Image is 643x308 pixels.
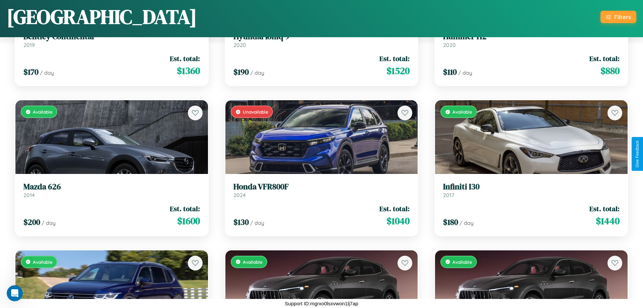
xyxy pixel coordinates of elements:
span: $ 880 [600,64,620,77]
span: $ 190 [233,66,249,77]
span: Est. total: [170,54,200,63]
div: Filters [614,13,631,20]
a: Mazda 6262014 [23,182,200,198]
h3: Honda VFR800F [233,182,410,192]
h3: Infiniti I30 [443,182,620,192]
span: Available [243,259,263,265]
h1: [GEOGRAPHIC_DATA] [7,3,197,30]
span: $ 170 [23,66,39,77]
span: Available [33,259,53,265]
span: 2024 [233,192,246,198]
span: Est. total: [170,204,200,213]
a: Bentley Continental2019 [23,32,200,48]
iframe: Intercom live chat [7,285,23,301]
span: 2019 [23,42,35,48]
span: / day [42,220,56,226]
span: 2020 [443,42,456,48]
span: Est. total: [379,54,410,63]
span: Available [33,109,53,115]
span: Est. total: [379,204,410,213]
span: $ 1600 [177,214,200,228]
span: 2020 [233,42,246,48]
span: $ 200 [23,217,40,228]
a: Hummer H22020 [443,32,620,48]
span: 2017 [443,192,454,198]
span: Est. total: [589,204,620,213]
span: $ 130 [233,217,249,228]
span: 2014 [23,192,35,198]
span: $ 110 [443,66,457,77]
a: Hyundai Ioniq 92020 [233,32,410,48]
span: / day [250,69,264,76]
span: $ 1520 [386,64,410,77]
span: Available [452,259,472,265]
button: Filters [600,11,636,23]
span: $ 1040 [386,214,410,228]
span: / day [250,220,264,226]
span: $ 1360 [177,64,200,77]
p: Support ID: mgrxo0lsxvwon1lj7ap [285,299,358,308]
span: / day [458,69,472,76]
h3: Mazda 626 [23,182,200,192]
span: Est. total: [589,54,620,63]
span: $ 180 [443,217,458,228]
span: $ 1440 [596,214,620,228]
span: Unavailable [243,109,268,115]
span: Available [452,109,472,115]
span: / day [40,69,54,76]
a: Infiniti I302017 [443,182,620,198]
a: Honda VFR800F2024 [233,182,410,198]
span: / day [459,220,474,226]
div: Give Feedback [635,140,640,168]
